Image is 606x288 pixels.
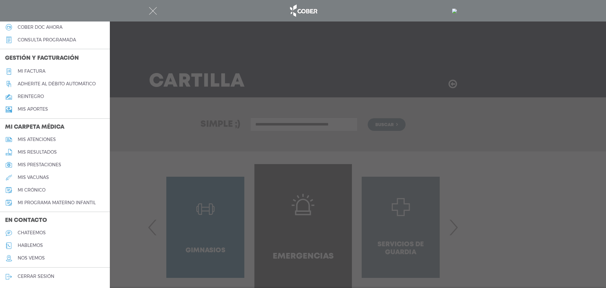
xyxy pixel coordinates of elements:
[18,243,43,248] h5: hablemos
[18,37,76,43] h5: consulta programada
[18,230,46,236] h5: chateemos
[18,255,45,261] h5: nos vemos
[18,94,44,99] h5: reintegro
[18,107,48,112] h5: Mis aportes
[18,25,62,30] h5: Cober doc ahora
[18,274,54,279] h5: cerrar sesión
[18,187,45,193] h5: mi crónico
[18,137,56,142] h5: mis atenciones
[287,3,320,18] img: logo_cober_home-white.png
[18,150,57,155] h5: mis resultados
[18,81,96,87] h5: Adherite al débito automático
[149,7,157,15] img: Cober_menu-close-white.svg
[18,175,49,180] h5: mis vacunas
[18,162,61,168] h5: mis prestaciones
[452,9,457,14] img: 7294
[18,200,96,205] h5: mi programa materno infantil
[18,69,45,74] h5: Mi factura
